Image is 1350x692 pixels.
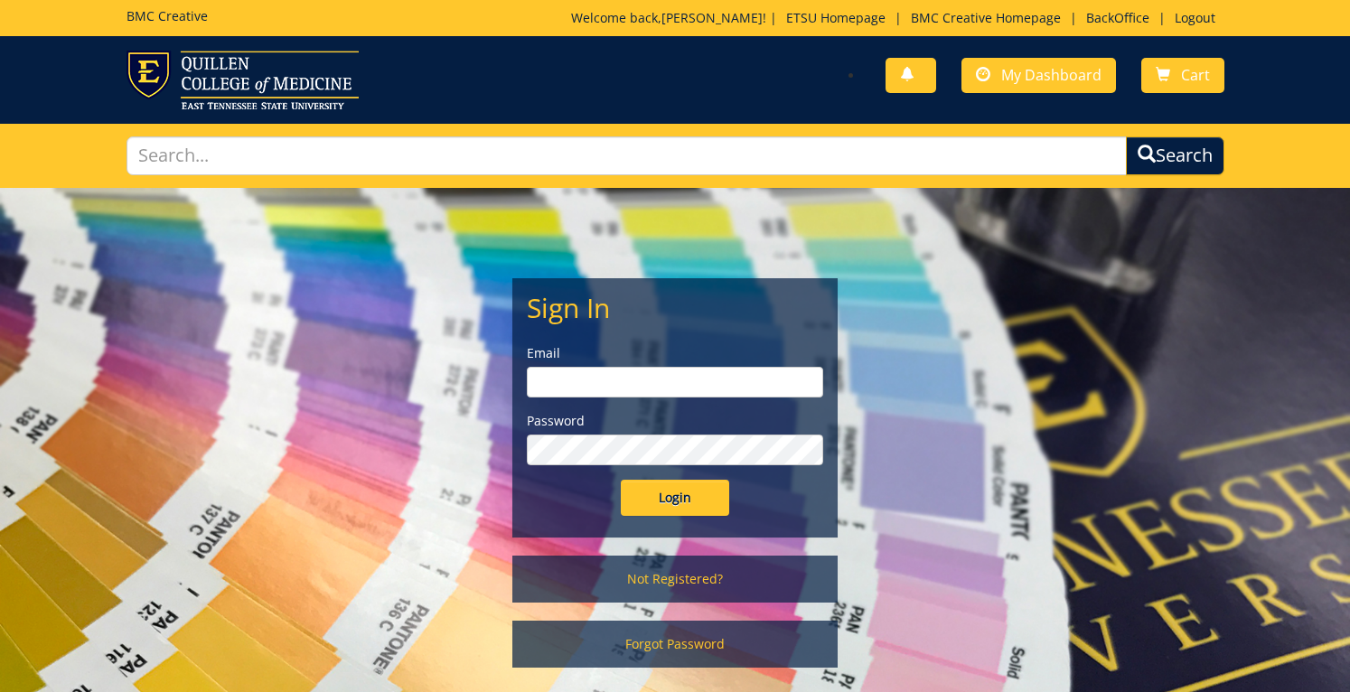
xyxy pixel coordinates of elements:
[1077,9,1158,26] a: BackOffice
[127,9,208,23] h5: BMC Creative
[1126,136,1224,175] button: Search
[1181,65,1210,85] span: Cart
[512,556,838,603] a: Not Registered?
[527,412,823,430] label: Password
[777,9,895,26] a: ETSU Homepage
[1001,65,1102,85] span: My Dashboard
[961,58,1116,93] a: My Dashboard
[661,9,763,26] a: [PERSON_NAME]
[1166,9,1224,26] a: Logout
[527,344,823,362] label: Email
[571,9,1224,27] p: Welcome back, ! | | | |
[902,9,1070,26] a: BMC Creative Homepage
[127,136,1127,175] input: Search...
[1141,58,1224,93] a: Cart
[127,51,359,109] img: ETSU logo
[621,480,729,516] input: Login
[512,621,838,668] a: Forgot Password
[527,293,823,323] h2: Sign In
